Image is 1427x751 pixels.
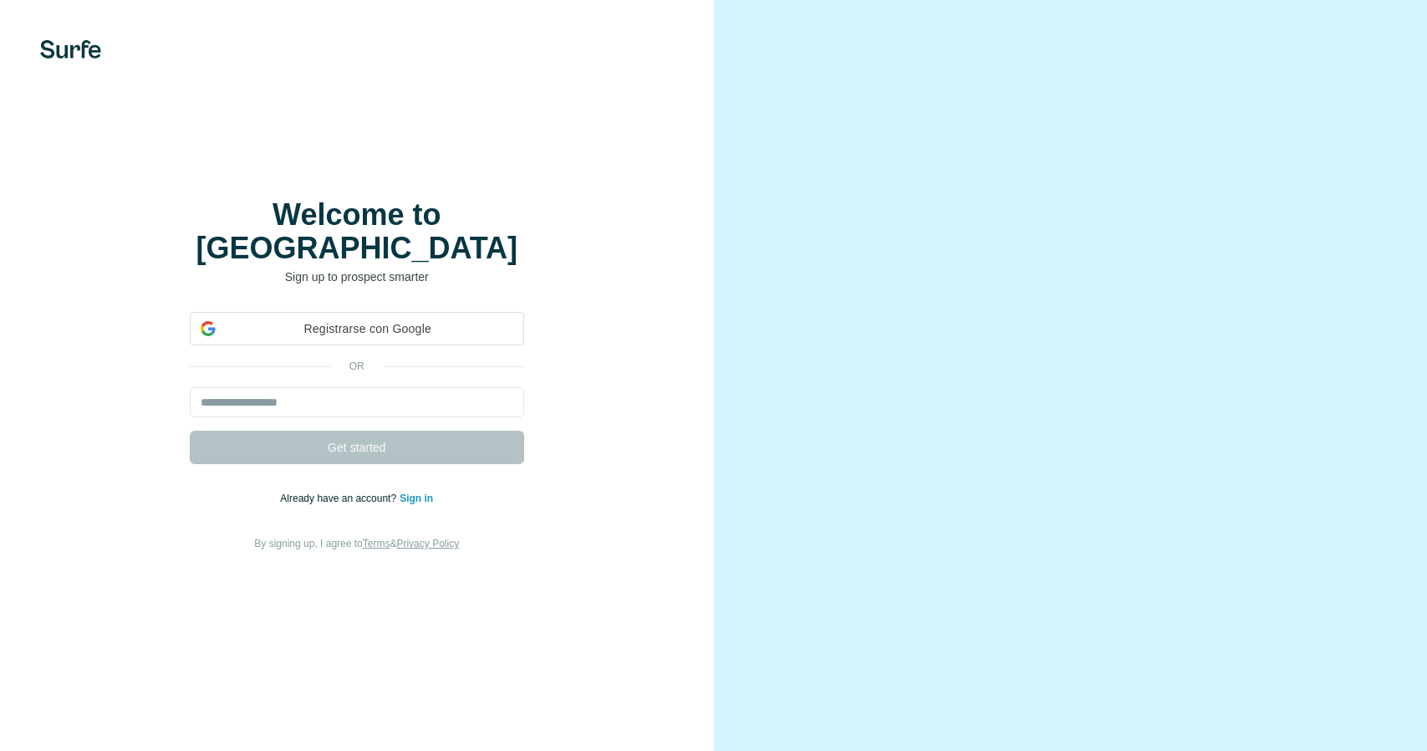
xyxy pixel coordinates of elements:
[254,538,459,549] span: By signing up, I agree to &
[222,320,513,338] span: Registrarse con Google
[280,493,400,504] span: Already have an account?
[190,198,524,265] h1: Welcome to [GEOGRAPHIC_DATA]
[330,359,384,374] p: or
[396,538,459,549] a: Privacy Policy
[40,40,101,59] img: Surfe's logo
[363,538,390,549] a: Terms
[190,312,524,345] div: Registrarse con Google
[400,493,433,504] a: Sign in
[190,268,524,285] p: Sign up to prospect smarter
